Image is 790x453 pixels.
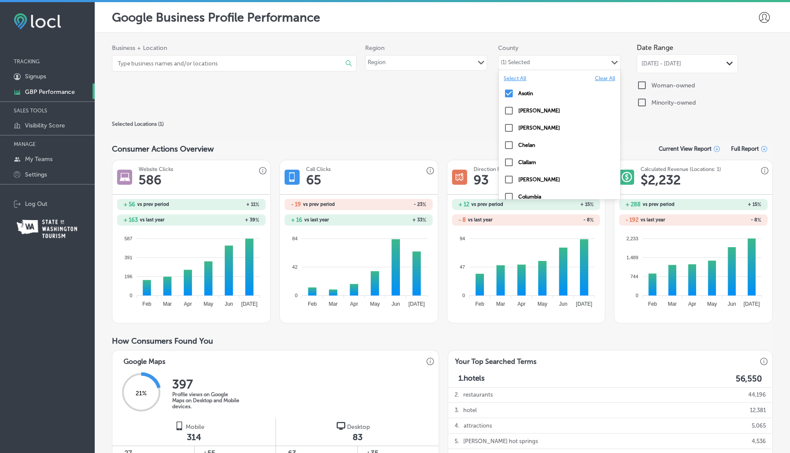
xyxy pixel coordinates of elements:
[308,301,317,307] tspan: Feb
[347,423,370,431] span: Desktop
[25,155,53,163] p: My Teams
[225,301,233,307] tspan: Jun
[641,166,721,172] h3: Calculated Revenue (Locations: 1)
[518,125,560,131] label: Benton
[112,336,213,346] span: How Consumers Found You
[626,217,638,223] h2: - 192
[175,422,184,430] img: logo
[306,172,321,188] h1: 65
[130,293,132,298] tspan: 0
[518,159,536,165] label: Clallam
[463,403,477,418] p: hotel
[731,146,759,152] span: Full Report
[526,217,594,223] h2: - 8
[641,60,681,67] span: [DATE] - [DATE]
[112,144,214,154] span: Consumer Actions Overview
[191,202,259,208] h2: + 11
[462,293,465,298] tspan: 0
[651,99,696,106] label: Minority-owned
[641,217,665,222] span: vs last year
[750,403,766,418] p: 12,381
[455,418,459,433] p: 4 .
[518,177,560,183] label: Clark
[140,217,164,222] span: vs last year
[668,301,677,307] tspan: Mar
[392,301,400,307] tspan: Jun
[464,418,492,433] p: attractions
[17,220,77,238] img: Washington Tourism
[455,387,459,402] p: 2 .
[651,82,695,89] label: Woman-owned
[204,301,214,307] tspan: May
[471,202,503,207] span: vs prev period
[648,301,657,307] tspan: Feb
[641,172,681,188] h1: $ 2,232
[25,88,75,96] p: GBP Performance
[757,202,761,208] span: %
[518,142,535,148] label: Chelan
[25,73,46,80] p: Signups
[124,236,132,241] tspan: 587
[359,217,426,223] h2: + 33
[736,374,762,384] label: 56,550
[163,301,172,307] tspan: Mar
[241,301,257,307] tspan: [DATE]
[537,301,547,307] tspan: May
[460,236,465,241] tspan: 94
[518,194,541,200] label: Columbia
[139,166,173,172] h3: Website Clicks
[475,301,484,307] tspan: Feb
[455,434,459,449] p: 5 .
[518,108,560,114] label: Adams
[626,236,638,241] tspan: 2,233
[112,44,356,52] span: Business + Location
[25,200,47,208] p: Log Out
[728,301,736,307] tspan: Jun
[409,301,425,307] tspan: [DATE]
[659,146,712,152] span: Current View Report
[422,217,426,223] span: %
[694,202,761,208] h2: + 15
[460,264,465,270] tspan: 47
[124,274,132,279] tspan: 196
[172,391,241,410] p: Profile views on Google Maps on Desktop and Mobile devices.
[752,418,766,433] p: 5,065
[124,201,135,208] h2: + 56
[350,301,358,307] tspan: Apr
[143,301,152,307] tspan: Feb
[255,202,259,208] span: %
[455,403,459,418] p: 3 .
[752,434,766,449] p: 4,536
[463,434,538,449] p: [PERSON_NAME] hot springs
[504,75,526,81] label: Select All
[25,171,47,178] p: Settings
[14,13,61,29] img: fda3e92497d09a02dc62c9cd864e3231.png
[112,121,164,127] span: Selected Locations ( 1 )
[474,172,489,188] h1: 93
[688,301,697,307] tspan: Apr
[368,59,386,69] div: Region
[365,44,487,52] label: Region
[191,217,259,223] h2: + 39
[626,201,641,208] h2: + 288
[136,390,147,397] span: 21 %
[526,202,594,208] h2: + 15
[643,202,675,207] span: vs prev period
[576,301,592,307] tspan: [DATE]
[337,422,345,430] img: logo
[748,387,766,402] p: 44,196
[117,56,327,71] input: Type business names and/or locations
[474,166,519,172] h3: Direction Requests
[255,217,259,223] span: %
[117,351,172,368] h3: Google Maps
[744,301,760,307] tspan: [DATE]
[112,10,320,25] p: Google Business Profile Performance
[291,201,301,208] h2: - 19
[636,293,638,298] tspan: 0
[707,301,717,307] tspan: May
[694,217,761,223] h2: - 8
[359,202,426,208] h2: - 23
[186,423,204,431] span: Mobile
[292,264,297,270] tspan: 42
[496,301,505,307] tspan: Mar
